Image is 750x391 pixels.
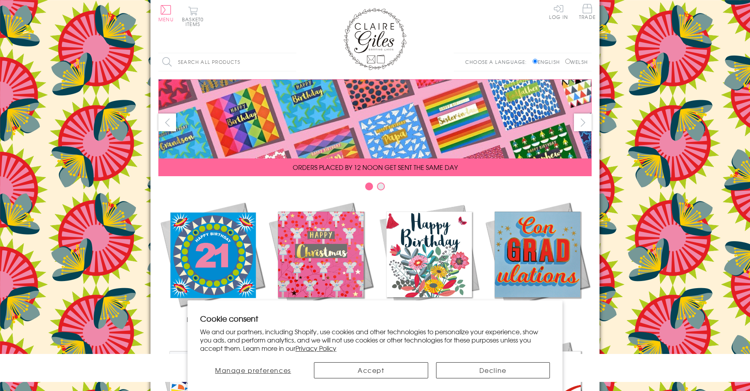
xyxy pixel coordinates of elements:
span: New Releases [187,315,238,324]
button: Menu [158,5,174,22]
a: Trade [579,4,596,21]
button: next [574,114,592,131]
a: Birthdays [375,200,483,324]
input: Search all products [158,53,296,71]
span: ORDERS PLACED BY 12 NOON GET SENT THE SAME DAY [293,162,458,172]
button: Decline [436,362,550,378]
input: Welsh [565,59,570,64]
label: English [533,58,564,65]
input: Search [288,53,296,71]
button: Carousel Page 1 (Current Slide) [365,182,373,190]
a: Academic [483,200,592,324]
label: Welsh [565,58,588,65]
h2: Cookie consent [200,313,550,324]
button: Basket0 items [182,6,204,26]
p: We and our partners, including Shopify, use cookies and other technologies to personalize your ex... [200,328,550,352]
span: 0 items [186,16,204,28]
p: Choose a language: [465,58,531,65]
input: English [533,59,538,64]
span: Manage preferences [215,365,291,375]
div: Carousel Pagination [158,182,592,194]
span: Trade [579,4,596,19]
button: Manage preferences [200,362,306,378]
button: Carousel Page 2 [377,182,385,190]
a: Christmas [267,200,375,324]
a: Log In [549,4,568,19]
img: Claire Giles Greetings Cards [343,8,407,70]
a: Privacy Policy [295,343,336,353]
button: Accept [314,362,428,378]
a: New Releases [158,200,267,324]
span: Menu [158,16,174,23]
button: prev [158,114,176,131]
